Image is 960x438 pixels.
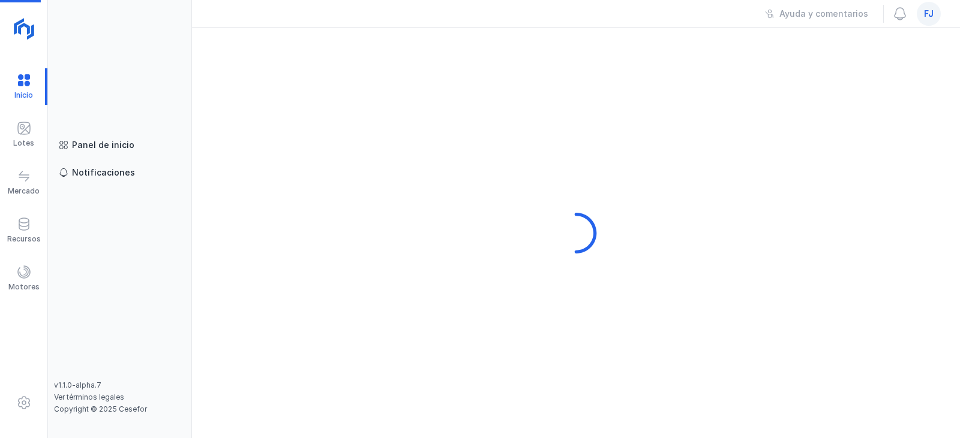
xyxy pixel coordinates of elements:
[924,8,934,20] span: fj
[779,8,868,20] div: Ayuda y comentarios
[54,392,124,401] a: Ver términos legales
[757,4,876,24] button: Ayuda y comentarios
[13,138,34,148] div: Lotes
[54,404,185,414] div: Copyright © 2025 Cesefor
[8,282,40,292] div: Motores
[54,380,185,390] div: v1.1.0-alpha.7
[54,134,185,156] a: Panel de inicio
[54,162,185,183] a: Notificaciones
[9,14,39,44] img: logoRight.svg
[7,234,41,244] div: Recursos
[72,139,134,151] div: Panel de inicio
[72,167,135,179] div: Notificaciones
[8,186,40,196] div: Mercado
